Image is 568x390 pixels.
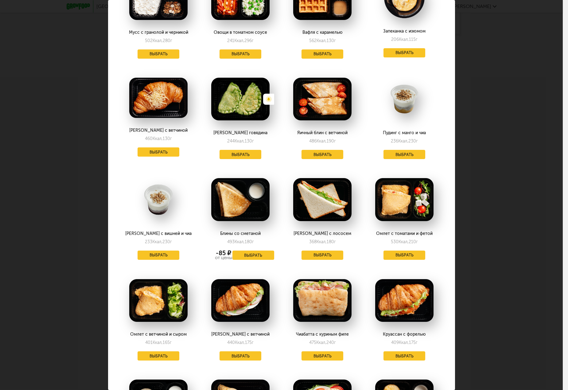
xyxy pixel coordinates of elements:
[334,138,336,144] span: г
[252,239,254,244] span: г
[302,351,343,361] button: Выбрать
[309,38,336,43] div: 562 130
[383,48,425,57] button: Выбрать
[220,49,261,59] button: Выбрать
[170,38,172,43] span: г
[252,340,254,345] span: г
[138,251,179,260] button: Выбрать
[416,37,418,42] span: г
[234,38,244,43] span: Ккал,
[371,29,438,34] div: Запеканка с изюмом
[302,150,343,159] button: Выбрать
[399,239,409,244] span: Ккал,
[138,351,179,361] button: Выбрать
[416,138,418,144] span: г
[207,231,274,236] div: Блины со сметаной
[125,332,192,337] div: Омлет с ветчиной и сыром
[145,136,172,141] div: 460 130
[316,340,326,345] span: Ккал,
[334,340,336,345] span: г
[309,239,336,244] div: 368 180
[125,231,192,236] div: [PERSON_NAME] с вишней и чиа
[252,38,254,43] span: г
[302,251,343,260] button: Выбрать
[293,279,352,322] img: big_K25WGlsAEynfCSuV.png
[207,30,274,35] div: Овощи в томатном соусе
[371,131,438,135] div: Пудинг с манго и чиа
[170,340,172,345] span: г
[252,138,254,144] span: г
[145,340,172,345] div: 401 165
[375,178,434,221] img: big_fFqb95ucnSQWj5F6.png
[125,128,192,133] div: [PERSON_NAME] с ветчиной
[170,239,172,244] span: г
[145,38,172,43] div: 502 280
[220,150,261,159] button: Выбрать
[211,178,270,221] img: big_BwNE3yj6GYf3rC6l.png
[289,131,356,135] div: Яичный блин с ветчиной
[399,340,409,345] span: Ккал,
[375,279,434,322] img: big_7VSEFsRWfslHYEWp.png
[293,178,352,221] img: big_SCbrZjXibeTYXQUn.png
[207,131,274,135] div: [PERSON_NAME] говядина
[391,239,418,244] div: 530 210
[383,351,425,361] button: Выбрать
[302,49,343,59] button: Выбрать
[138,147,179,157] button: Выбрать
[153,136,163,141] span: Ккал,
[145,239,172,244] div: 233 230
[317,38,327,43] span: Ккал,
[334,38,336,43] span: г
[170,136,172,141] span: г
[383,150,425,159] button: Выбрать
[317,239,327,244] span: Ккал,
[129,78,188,118] img: big_14ELlZKmpzvjkNI9.png
[152,239,162,244] span: Ккал,
[399,37,409,42] span: Ккал,
[227,340,254,345] div: 440 175
[227,239,254,244] div: 493 180
[289,30,356,35] div: Вафля с карамелью
[391,37,418,42] div: 206 115
[153,340,163,345] span: Ккал,
[289,231,356,236] div: [PERSON_NAME] с лососем
[398,138,408,144] span: Ккал,
[129,178,188,221] img: big_8FiWvOwLywH0yZ5V.png
[215,255,232,260] div: от цены
[334,239,336,244] span: г
[153,38,163,43] span: Ккал,
[220,351,261,361] button: Выбрать
[211,78,270,121] img: big_i3vRGv5TYrBXznEe.png
[215,251,232,255] div: -85 ₽
[309,340,336,345] div: 475 240
[129,279,188,322] img: big_tjK7y1X4dDpU5p2h.png
[235,239,245,244] span: Ккал,
[227,138,254,144] div: 244 130
[125,30,192,35] div: Мусс с гранолой и черникой
[391,138,418,144] div: 236 230
[138,49,179,59] button: Выбрать
[235,138,245,144] span: Ккал,
[293,78,352,121] img: big_JjXNqOERWp5B8guJ.png
[235,340,245,345] span: Ккал,
[391,340,418,345] div: 409 175
[309,138,336,144] div: 486 190
[317,138,327,144] span: Ккал,
[416,340,418,345] span: г
[232,251,274,260] button: Выбрать
[375,78,434,121] img: big_NHUUWqgPy778Nj6i.png
[207,332,274,337] div: [PERSON_NAME] с ветчиной
[371,231,438,236] div: Омлет с томатами и фетой
[383,251,425,260] button: Выбрать
[227,38,254,43] div: 241 296
[289,332,356,337] div: Чиабатта с куриным филе
[371,332,438,337] div: Круассан с форелью
[211,279,270,322] img: big_WoWJ9MgczfFuAltk.png
[416,239,418,244] span: г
